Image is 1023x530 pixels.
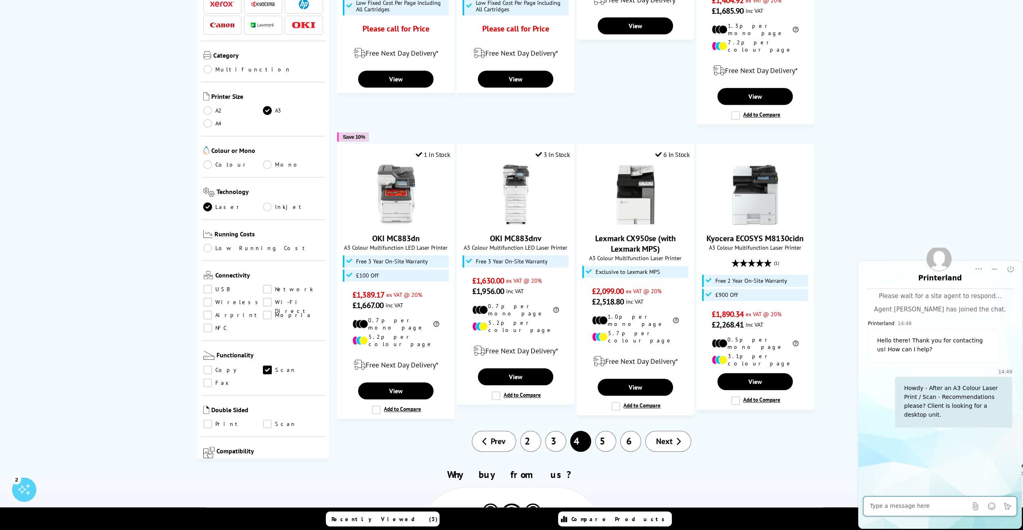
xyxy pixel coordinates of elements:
[331,515,438,523] span: Recently Viewed (3)
[352,23,439,38] div: Please call for Price
[524,503,542,524] img: Printer Experts
[217,447,323,460] span: Compatibility
[472,319,559,334] li: 5.2p per colour page
[715,278,787,284] span: Free 2 Year On-Site Warranty
[203,244,323,252] a: Low Running Cost
[645,431,691,452] a: Next
[251,1,275,7] img: Kyocera
[12,475,21,484] div: 2
[712,309,744,319] span: £1,890.34
[203,351,215,360] img: Functionality
[715,292,738,298] span: £900 Off
[203,271,213,279] img: Connectivity
[731,396,780,405] label: Add to Compare
[712,39,798,53] li: 7.2p per colour page
[366,219,426,227] a: OKI MC883dn
[203,230,213,238] img: Running Costs
[342,244,450,251] span: A3 Colour Multifunction LED Laser Printer
[485,219,546,227] a: OKI MC883dnv
[481,503,500,524] img: Printer Experts
[605,219,666,227] a: Lexmark CX950se (with Lexmark MPS)
[352,290,384,300] span: £1,389.17
[203,106,263,115] a: A2
[592,313,679,328] li: 1.0p per mono page
[203,188,215,197] img: Technology
[215,230,323,240] span: Running Costs
[203,447,215,458] img: Compatibility
[263,202,323,211] a: Inkjet
[251,20,275,30] a: Lexmark
[203,285,263,294] a: USB
[352,300,383,311] span: £1,667.00
[203,160,263,169] a: Colour
[386,291,422,298] span: ex VAT @ 20%
[337,132,369,142] button: Save 10%
[506,277,542,284] span: ex VAT @ 20%
[620,431,641,452] a: 6
[203,378,263,387] a: Fax
[217,188,323,198] span: Technology
[203,146,209,154] img: Colour or Mono
[581,350,690,373] div: modal_delivery
[712,319,744,330] span: £2,268.41
[203,298,263,307] a: Wireless
[655,150,690,159] div: 6 In Stock
[461,244,570,251] span: A3 Colour Multifunction LED Laser Printer
[592,330,679,344] li: 5.7p per colour page
[210,20,234,30] a: Canon
[203,92,209,100] img: Printer Size
[352,333,439,348] li: 5.2p per colour page
[476,258,548,265] span: Free 3 Year On-Site Warranty
[717,373,792,390] a: View
[485,165,546,225] img: OKI MC883dnv
[251,23,275,27] img: Lexmark
[263,285,323,294] a: Network
[598,17,673,34] a: View
[215,271,323,281] span: Connectivity
[292,22,316,29] img: OKI
[210,23,234,28] img: Canon
[203,406,209,414] img: Double Sided
[203,365,263,374] a: Copy
[712,353,798,367] li: 3.1p per colour page
[725,165,785,225] img: Kyocera ECOSYS M8130cidn
[356,272,379,279] span: £100 Off
[611,402,660,411] label: Add to Compare
[491,436,506,447] span: Prev
[210,1,234,7] img: Xerox
[725,219,785,227] a: Kyocera ECOSYS M8130cidn
[472,286,504,296] span: £1,956.00
[415,150,450,159] div: 1 In Stock
[656,436,672,447] span: Next
[581,254,690,262] span: A3 Colour Multifunction Laser Printer
[263,298,323,307] a: Wi-Fi Direct
[366,165,426,225] img: OKI MC883dn
[263,311,323,319] a: Mopria
[385,301,403,309] span: inc VAT
[701,244,809,251] span: A3 Colour Multifunction Laser Printer
[203,419,263,428] a: Print
[712,22,798,37] li: 1.3p per mono page
[605,165,666,225] img: Lexmark CX950se (with Lexmark MPS)
[712,6,744,16] span: £1,685.90
[492,391,541,400] label: Add to Compare
[203,51,211,59] img: Category
[263,419,323,428] a: Scan
[203,311,263,319] a: Airprint
[263,160,323,169] a: Mono
[626,287,662,295] span: ex VAT @ 20%
[326,511,440,526] a: Recently Viewed (3)
[358,382,433,399] a: View
[774,255,779,271] span: (1)
[595,233,676,254] a: Lexmark CX950se (with Lexmark MPS)
[358,71,433,88] a: View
